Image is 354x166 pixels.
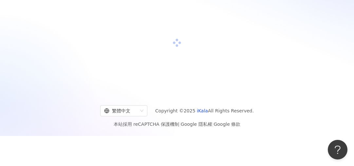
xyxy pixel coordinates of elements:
[197,108,208,113] a: iKala
[212,122,214,127] span: |
[155,107,254,115] span: Copyright © 2025 All Rights Reserved.
[104,106,138,116] div: 繁體中文
[179,122,181,127] span: |
[214,122,240,127] a: Google 條款
[328,140,347,159] iframe: Help Scout Beacon - Open
[114,120,240,128] span: 本站採用 reCAPTCHA 保護機制
[181,122,212,127] a: Google 隱私權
